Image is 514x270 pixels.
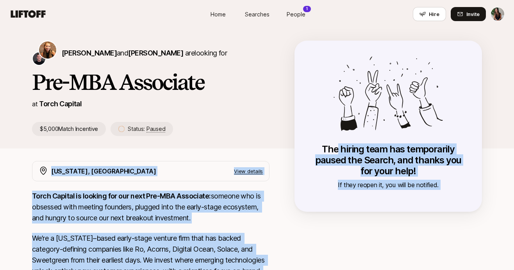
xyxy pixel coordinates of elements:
[306,6,308,12] p: 1
[51,166,156,176] p: [US_STATE], [GEOGRAPHIC_DATA]
[32,70,269,94] h1: Pre-MBA Associate
[62,49,117,57] span: [PERSON_NAME]
[245,10,269,18] span: Searches
[491,7,504,21] img: Ciara Cornette
[39,41,56,59] img: Katie Reiner
[117,49,183,57] span: and
[429,10,439,18] span: Hire
[234,167,263,175] p: View details
[310,144,466,177] p: The hiring team has temporarily paused the Search, and thanks you for your help!
[310,180,466,190] p: If they reopen it, you will be notified.
[413,7,446,21] button: Hire
[146,125,165,132] span: Paused
[211,10,226,18] span: Home
[237,7,277,21] a: Searches
[128,49,183,57] span: [PERSON_NAME]
[32,192,211,200] strong: Torch Capital is looking for our next Pre-MBA Associate:
[128,124,165,134] p: Status:
[491,7,505,21] button: Ciara Cornette
[33,52,45,65] img: Christopher Harper
[287,10,305,18] span: People
[466,10,480,18] span: Invite
[32,122,106,136] p: $5,000 Match Incentive
[39,100,82,108] a: Torch Capital
[32,99,37,109] p: at
[277,7,316,21] a: People1
[198,7,237,21] a: Home
[32,191,269,224] p: someone who is obsessed with meeting founders, plugged into the early-stage ecosystem, and hungry...
[62,48,227,59] p: are looking for
[451,7,486,21] button: Invite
